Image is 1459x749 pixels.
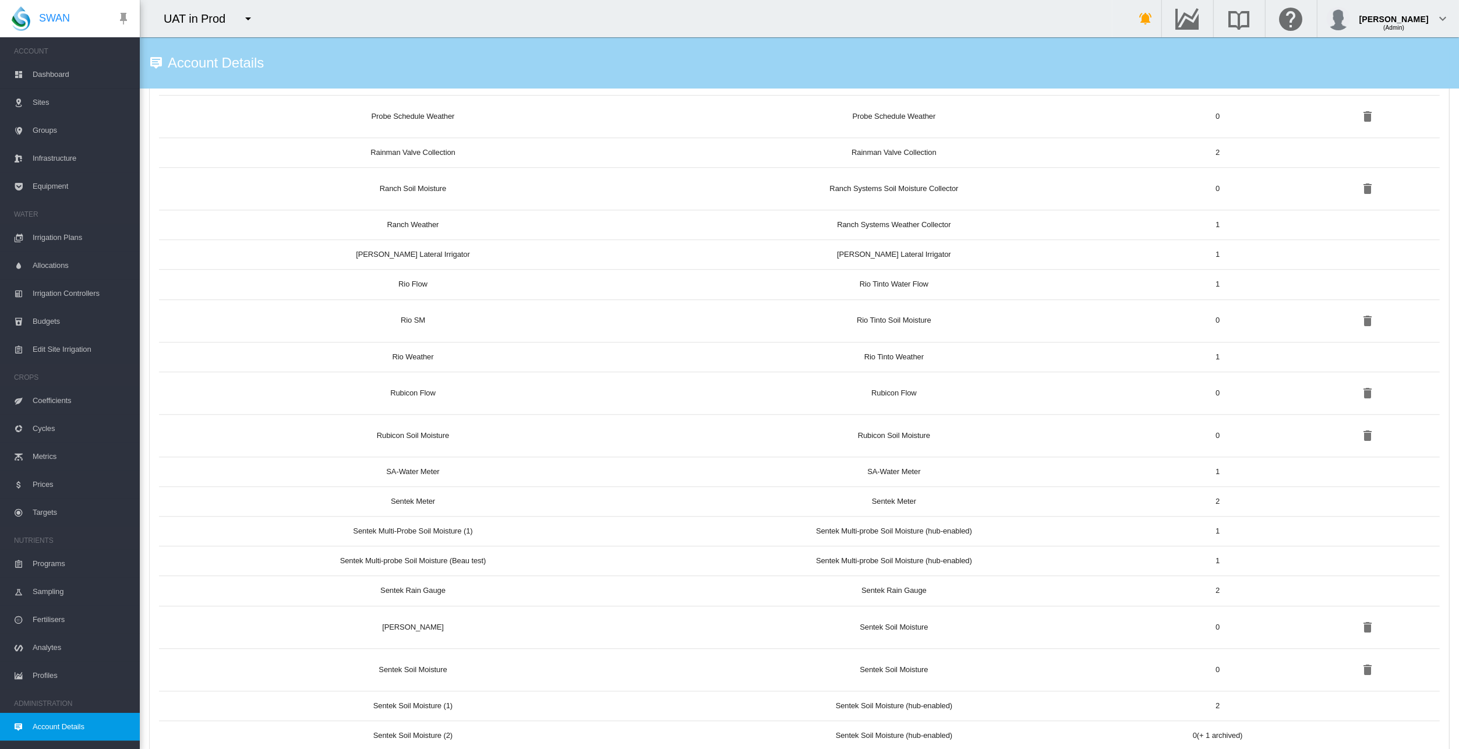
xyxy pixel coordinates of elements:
[164,10,236,27] div: UAT in Prod
[1174,12,1202,26] md-icon: Go to the Data Hub
[159,486,658,516] td: Sentek Meter
[1131,516,1305,546] td: 1
[159,486,1440,516] tr: Sentek Meter Sentek Meter 2
[1359,9,1429,20] div: [PERSON_NAME]
[33,280,130,308] span: Irrigation Controllers
[159,269,1440,299] tr: Rio Flow Rio Tinto Water Flow 1
[1131,648,1305,691] td: 0
[159,299,658,342] td: Rio SM
[1131,372,1305,414] td: 0
[658,299,1131,342] td: Rio Tinto Soil Moisture
[658,239,1131,269] td: [PERSON_NAME] Lateral Irrigator
[658,648,1131,691] td: Sentek Soil Moisture
[1131,414,1305,457] td: 0
[159,606,1440,648] tr: [PERSON_NAME] Sentek Soil Moisture 0 Remove
[159,575,1440,605] tr: Sentek Rain Gauge Sentek Rain Gauge 2
[33,89,130,116] span: Sites
[33,443,130,471] span: Metrics
[33,252,130,280] span: Allocations
[1131,606,1305,648] td: 0
[1139,12,1153,26] md-icon: icon-bell-ring
[159,342,1440,372] tr: Rio Weather Rio Tinto Weather 1
[159,372,658,414] td: Rubicon Flow
[1131,486,1305,516] td: 2
[159,414,1440,457] tr: Rubicon Soil Moisture Rubicon Soil Moisture 0 Remove
[658,486,1131,516] td: Sentek Meter
[159,210,1440,239] tr: Ranch Weather Ranch Systems Weather Collector 1
[1197,731,1242,740] span: (+ 1 archived)
[33,172,130,200] span: Equipment
[159,457,658,486] td: SA-Water Meter
[14,694,130,713] span: ADMINISTRATION
[33,578,130,606] span: Sampling
[1436,12,1450,26] md-icon: icon-chevron-down
[1361,386,1375,400] md-icon: icon-delete
[159,137,1440,167] tr: Rainman Valve Collection Rainman Valve Collection 2
[14,205,130,224] span: WATER
[1131,691,1305,720] td: 2
[1131,95,1305,137] td: 0
[658,137,1131,167] td: Rainman Valve Collection
[116,12,130,26] md-icon: icon-pin
[159,546,658,575] td: Sentek Multi-probe Soil Moisture (Beau test)
[33,387,130,415] span: Coefficients
[1356,424,1379,447] button: Remove
[33,116,130,144] span: Groups
[33,634,130,662] span: Analytes
[658,457,1131,486] td: SA-Water Meter
[159,372,1440,414] tr: Rubicon Flow Rubicon Flow 0 Remove
[658,95,1131,137] td: Probe Schedule Weather
[14,531,130,550] span: NUTRIENTS
[1356,177,1379,200] button: Remove
[658,516,1131,546] td: Sentek Multi-probe Soil Moisture (hub-enabled)
[1131,137,1305,167] td: 2
[159,342,658,372] td: Rio Weather
[14,42,130,61] span: ACCOUNT
[159,516,1440,546] tr: Sentek Multi-Probe Soil Moisture (1) Sentek Multi-probe Soil Moisture (hub-enabled) 1
[1131,239,1305,269] td: 1
[1361,663,1375,677] md-icon: icon-delete
[159,691,658,720] td: Sentek Soil Moisture (1)
[159,648,1440,691] tr: Sentek Soil Moisture Sentek Soil Moisture 0 Remove
[14,368,130,387] span: CROPS
[159,546,1440,575] tr: Sentek Multi-probe Soil Moisture (Beau test) Sentek Multi-probe Soil Moisture (hub-enabled) 1
[159,691,1440,720] tr: Sentek Soil Moisture (1) Sentek Soil Moisture (hub-enabled) 2
[658,342,1131,372] td: Rio Tinto Weather
[241,12,255,26] md-icon: icon-menu-down
[163,59,264,67] div: Account Details
[33,61,130,89] span: Dashboard
[33,662,130,690] span: Profiles
[159,210,658,239] td: Ranch Weather
[236,7,260,30] button: icon-menu-down
[159,269,658,299] td: Rio Flow
[1131,575,1305,605] td: 2
[1361,182,1375,196] md-icon: icon-delete
[159,239,658,269] td: [PERSON_NAME] Lateral Irrigator
[1356,381,1379,405] button: Remove
[159,137,658,167] td: Rainman Valve Collection
[658,414,1131,457] td: Rubicon Soil Moisture
[159,95,658,137] td: Probe Schedule Weather
[1135,7,1158,30] button: icon-bell-ring
[658,372,1131,414] td: Rubicon Flow
[1131,299,1305,342] td: 0
[33,144,130,172] span: Infrastructure
[1277,12,1305,26] md-icon: Click here for help
[658,269,1131,299] td: Rio Tinto Water Flow
[33,606,130,634] span: Fertilisers
[159,167,658,210] td: Ranch Soil Moisture
[1361,314,1375,328] md-icon: icon-delete
[33,308,130,335] span: Budgets
[1356,309,1379,333] button: Remove
[39,11,70,26] span: SWAN
[33,224,130,252] span: Irrigation Plans
[658,575,1131,605] td: Sentek Rain Gauge
[33,713,130,741] span: Account Details
[1225,12,1253,26] md-icon: Search the knowledge base
[1131,269,1305,299] td: 1
[33,550,130,578] span: Programs
[149,56,163,70] md-icon: icon-tooltip-text
[658,546,1131,575] td: Sentek Multi-probe Soil Moisture (hub-enabled)
[658,691,1131,720] td: Sentek Soil Moisture (hub-enabled)
[658,167,1131,210] td: Ranch Systems Soil Moisture Collector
